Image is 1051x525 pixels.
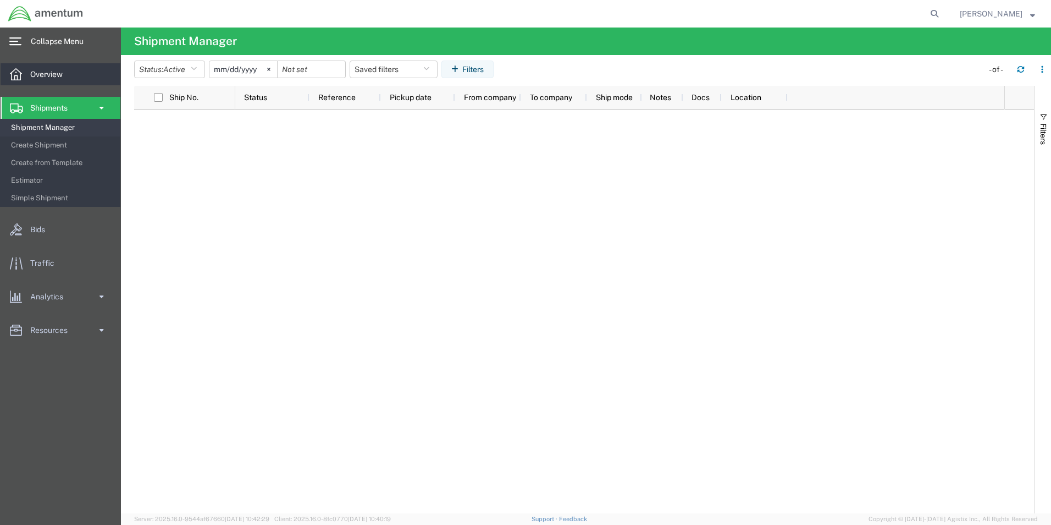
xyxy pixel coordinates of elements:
span: Analytics [30,286,71,308]
span: Reference [318,93,356,102]
span: [DATE] 10:40:19 [348,516,391,522]
span: Active [163,65,185,74]
a: Feedback [559,516,587,522]
span: Ship No. [169,93,198,102]
span: Create Shipment [11,134,113,156]
a: Bids [1,218,120,240]
input: Not set [278,61,345,78]
span: Notes [650,93,671,102]
span: Server: 2025.16.0-9544af67660 [134,516,269,522]
span: Filters [1039,123,1048,145]
h4: Shipment Manager [134,28,237,55]
span: Status [244,93,267,102]
span: Estimator [11,169,113,192]
span: Traffic [30,252,62,274]
span: Bids [30,218,53,240]
button: Filters [441,61,494,78]
a: Support [532,516,559,522]
span: Simple Shipment [11,187,113,209]
button: Saved filters [350,61,438,78]
span: [DATE] 10:42:29 [225,516,269,522]
a: Overview [1,63,120,85]
input: Not set [209,61,277,78]
span: Ship mode [596,93,633,102]
a: Shipments [1,97,120,119]
a: Traffic [1,252,120,274]
span: Edward Janse [960,8,1022,20]
span: From company [464,93,516,102]
span: Pickup date [390,93,432,102]
span: Docs [692,93,710,102]
img: logo [8,6,84,22]
span: Create from Template [11,152,113,174]
span: Overview [30,63,70,85]
span: Shipment Manager [11,117,113,139]
span: Collapse Menu [31,30,91,52]
span: Client: 2025.16.0-8fc0770 [274,516,391,522]
span: Copyright © [DATE]-[DATE] Agistix Inc., All Rights Reserved [869,515,1038,524]
span: Resources [30,319,75,341]
div: - of - [989,64,1008,75]
button: [PERSON_NAME] [959,7,1036,20]
a: Resources [1,319,120,341]
span: To company [530,93,572,102]
span: Shipments [30,97,75,119]
button: Status:Active [134,61,205,78]
a: Analytics [1,286,120,308]
span: Location [731,93,761,102]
